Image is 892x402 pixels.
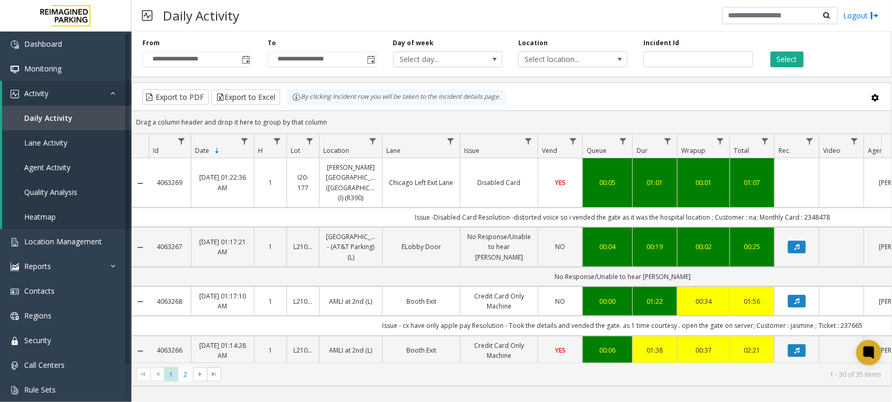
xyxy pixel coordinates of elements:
a: Total Filter Menu [758,134,772,148]
span: Dur [637,146,648,155]
div: 00:06 [589,345,626,355]
img: 'icon' [11,386,19,395]
a: 00:02 [684,242,723,252]
div: Data table [132,134,891,362]
div: 00:34 [684,296,723,306]
a: Dur Filter Menu [661,134,675,148]
span: Toggle popup [240,52,251,67]
a: Heatmap [2,204,131,229]
span: Page 2 [178,367,192,382]
span: H [258,146,263,155]
a: 4063269 [155,178,184,188]
span: NO [556,242,566,251]
div: 00:25 [736,242,768,252]
a: 01:22 [639,296,671,306]
a: Logout [843,10,879,21]
span: NO [556,297,566,306]
label: From [142,38,160,48]
span: Agent [868,146,885,155]
div: 01:56 [736,296,768,306]
a: 00:19 [639,242,671,252]
a: 4063266 [155,345,184,355]
a: Collapse Details [132,243,149,252]
div: Drag a column header and drop it here to group by that column [132,113,891,131]
img: 'icon' [11,40,19,49]
a: Credit Card Only Machine [467,291,531,311]
span: Rec. [778,146,791,155]
img: 'icon' [11,65,19,74]
a: 01:07 [736,178,768,188]
a: Queue Filter Menu [616,134,630,148]
span: Rule Sets [24,385,56,395]
a: Rec. Filter Menu [803,134,817,148]
span: Lane Activity [24,138,67,148]
a: [DATE] 01:17:21 AM [198,237,248,257]
a: Collapse Details [132,347,149,355]
span: Total [734,146,749,155]
label: To [268,38,276,48]
button: Select [771,51,804,67]
a: YES [545,345,576,355]
a: 02:21 [736,345,768,355]
span: Daily Activity [24,113,73,123]
img: 'icon' [11,312,19,321]
span: Location Management [24,236,102,246]
span: Quality Analysis [24,187,77,197]
a: Booth Exit [389,345,454,355]
a: [DATE] 01:17:10 AM [198,291,248,311]
span: Security [24,335,51,345]
span: Select day... [394,52,480,67]
img: 'icon' [11,263,19,271]
div: 01:01 [639,178,671,188]
span: Monitoring [24,64,61,74]
label: Incident Id [643,38,679,48]
a: Agent Activity [2,155,131,180]
a: Lane Filter Menu [444,134,458,148]
button: Export to PDF [142,89,209,105]
span: Id [153,146,159,155]
div: By clicking Incident row you will be taken to the incident details page. [287,89,506,105]
a: Chicago Left Exit Lane [389,178,454,188]
a: Id Filter Menu [175,134,189,148]
img: 'icon' [11,337,19,345]
a: Date Filter Menu [238,134,252,148]
a: 1 [261,345,280,355]
a: Booth Exit [389,296,454,306]
a: 1 [261,178,280,188]
span: Wrapup [681,146,705,155]
span: Video [823,146,840,155]
span: Activity [24,88,48,98]
a: Vend Filter Menu [566,134,580,148]
span: Dashboard [24,39,62,49]
img: 'icon' [11,287,19,296]
img: infoIcon.svg [292,93,301,101]
a: AMLI at 2nd (L) [326,296,376,306]
span: Call Centers [24,360,65,370]
span: Page 1 [164,367,178,382]
a: [DATE] 01:14:28 AM [198,341,248,360]
span: Sortable [213,147,221,155]
span: Queue [587,146,607,155]
button: Export to Excel [211,89,280,105]
a: 01:38 [639,345,671,355]
a: Collapse Details [132,179,149,188]
span: Go to the next page [193,367,207,382]
div: 00:05 [589,178,626,188]
a: L21003700 [293,242,313,252]
a: 00:37 [684,345,723,355]
span: YES [555,346,566,355]
a: YES [545,178,576,188]
span: Go to the last page [210,370,218,378]
a: 00:04 [589,242,626,252]
a: 00:00 [589,296,626,306]
kendo-pager-info: 1 - 30 of 35 items [228,370,881,379]
span: Vend [542,146,557,155]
